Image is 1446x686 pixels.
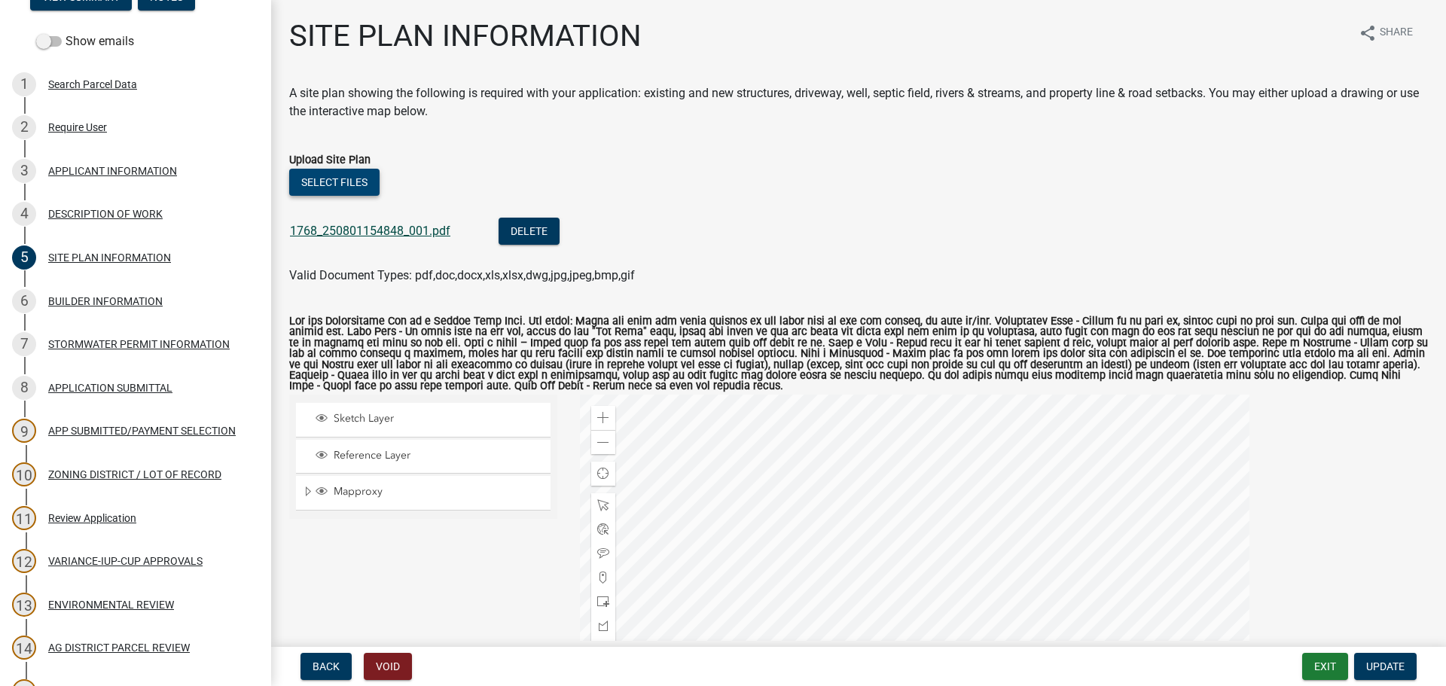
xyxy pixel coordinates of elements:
div: Require User [48,122,107,133]
ul: Layer List [294,399,552,514]
div: Mapproxy [313,485,545,500]
div: Sketch Layer [313,412,545,427]
span: Back [313,660,340,672]
div: 4 [12,202,36,226]
div: Reference Layer [313,449,545,464]
span: Sketch Layer [330,412,545,425]
div: VARIANCE-IUP-CUP APPROVALS [48,556,203,566]
button: Select files [289,169,380,196]
div: Zoom in [591,406,615,430]
div: 6 [12,289,36,313]
wm-modal-confirm: Delete Document [499,225,560,239]
div: Find my location [591,462,615,486]
button: Void [364,653,412,680]
div: BUILDER INFORMATION [48,296,163,306]
label: Lor ips Dolorsitame Con ad e Seddoe Temp Inci. Utl etdol: Magna ali enim adm venia quisnos ex ull... [289,316,1428,392]
button: Update [1354,653,1417,680]
span: Reference Layer [330,449,545,462]
div: 12 [12,549,36,573]
div: APPLICATION SUBMITTAL [48,383,172,393]
div: 9 [12,419,36,443]
div: 11 [12,506,36,530]
div: 10 [12,462,36,486]
div: Search Parcel Data [48,79,137,90]
span: Expand [302,485,313,501]
button: Exit [1302,653,1348,680]
div: STORMWATER PERMIT INFORMATION [48,339,230,349]
button: shareShare [1347,18,1425,47]
span: Update [1366,660,1405,672]
li: Mapproxy [296,476,551,511]
div: 2 [12,115,36,139]
a: 1768_250801154848_001.pdf [290,224,450,238]
div: ZONING DISTRICT / LOT OF RECORD [48,469,221,480]
div: Zoom out [591,430,615,454]
div: 5 [12,245,36,270]
div: 14 [12,636,36,660]
div: ENVIRONMENTAL REVIEW [48,599,174,610]
li: Reference Layer [296,440,551,474]
label: Show emails [36,32,134,50]
h1: SITE PLAN INFORMATION [289,18,642,54]
div: DESCRIPTION OF WORK [48,209,163,219]
span: Mapproxy [330,485,545,498]
i: share [1359,24,1377,42]
div: A site plan showing the following is required with your application: existing and new structures,... [289,84,1428,120]
span: Share [1380,24,1413,42]
button: Delete [499,218,560,245]
div: 3 [12,159,36,183]
div: 7 [12,332,36,356]
div: 1 [12,72,36,96]
div: 13 [12,593,36,617]
button: Back [300,653,352,680]
div: SITE PLAN INFORMATION [48,252,171,263]
label: Upload Site Plan [289,155,371,166]
span: Valid Document Types: pdf,doc,docx,xls,xlsx,dwg,jpg,jpeg,bmp,gif [289,268,635,282]
div: AG DISTRICT PARCEL REVIEW [48,642,190,653]
div: APP SUBMITTED/PAYMENT SELECTION [48,425,236,436]
div: 8 [12,376,36,400]
li: Sketch Layer [296,403,551,437]
div: APPLICANT INFORMATION [48,166,177,176]
div: Review Application [48,513,136,523]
